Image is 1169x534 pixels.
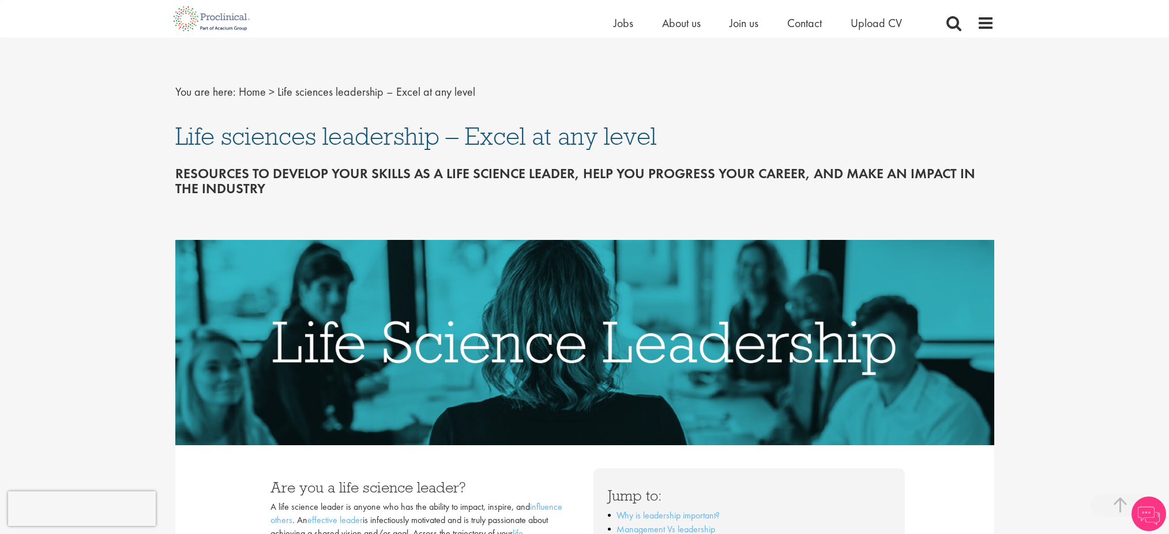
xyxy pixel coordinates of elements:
[617,509,720,521] a: Why is leadership important?
[277,84,475,99] span: Life sciences leadership – Excel at any level
[1132,497,1166,531] img: Chatbot
[239,84,266,99] a: breadcrumb link
[730,16,758,31] a: Join us
[787,16,822,31] a: Contact
[270,501,562,526] a: influence others
[614,16,633,31] a: Jobs
[851,16,902,31] a: Upload CV
[8,491,156,526] iframe: reCAPTCHA
[175,166,994,197] h2: Resources to Develop your skills AS A LIFE SCIENCE LEADER, help you progress your career, and mak...
[269,84,275,99] span: >
[662,16,701,31] a: About us
[307,514,363,526] a: effective leader
[175,240,994,445] img: Life Science Leadership
[608,488,890,503] h3: Jump to:
[175,84,236,99] span: You are here:
[270,480,576,495] h3: Are you a life science leader?
[175,121,656,152] span: Life sciences leadership – Excel at any level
